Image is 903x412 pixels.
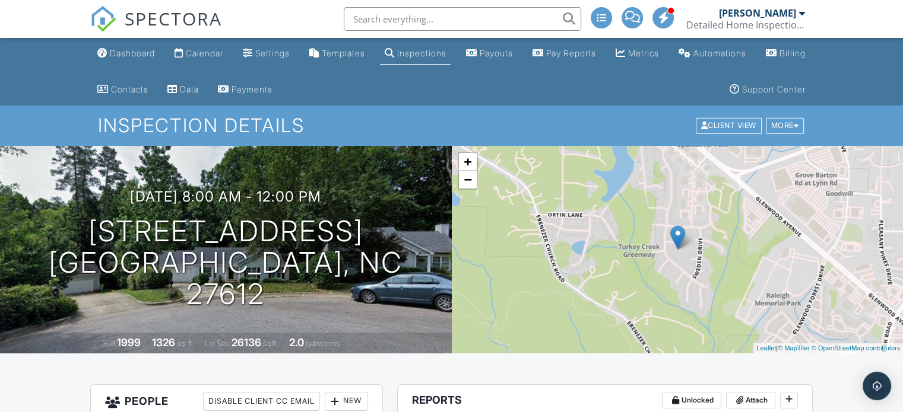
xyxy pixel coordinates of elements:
[255,48,290,58] div: Settings
[397,48,446,58] div: Inspections
[725,79,810,101] a: Support Center
[461,43,517,65] a: Payouts
[170,43,228,65] a: Calendar
[322,48,365,58] div: Templates
[186,48,223,58] div: Calendar
[205,339,230,348] span: Lot Size
[693,48,746,58] div: Automations
[863,372,891,400] div: Open Intercom Messenger
[756,344,776,352] a: Leaflet
[546,48,596,58] div: Pay Reports
[380,43,451,65] a: Inspections
[203,392,320,411] div: Disable Client CC Email
[305,43,370,65] a: Templates
[213,79,277,101] a: Payments
[628,48,659,58] div: Metrics
[232,336,261,349] div: 26136
[766,118,804,134] div: More
[459,171,477,189] a: Zoom out
[528,43,601,65] a: Pay Reports
[479,48,512,58] div: Payouts
[306,339,340,348] span: bathrooms
[344,7,581,31] input: Search everything...
[289,336,304,349] div: 2.0
[780,48,806,58] div: Billing
[761,43,810,65] a: Billing
[696,118,762,134] div: Client View
[742,84,806,94] div: Support Center
[98,115,805,136] h1: Inspection Details
[19,216,433,309] h1: [STREET_ADDRESS] [GEOGRAPHIC_DATA], NC 27612
[459,153,477,171] a: Zoom in
[163,79,204,101] a: Data
[753,343,903,353] div: |
[719,7,796,19] div: [PERSON_NAME]
[130,189,321,205] h3: [DATE] 8:00 am - 12:00 pm
[110,48,155,58] div: Dashboard
[180,84,199,94] div: Data
[611,43,664,65] a: Metrics
[117,336,141,349] div: 1999
[90,6,116,32] img: The Best Home Inspection Software - Spectora
[263,339,278,348] span: sq.ft.
[177,339,194,348] span: sq. ft.
[238,43,294,65] a: Settings
[152,336,175,349] div: 1326
[674,43,751,65] a: Automations (Advanced)
[325,392,368,411] div: New
[93,43,160,65] a: Dashboard
[102,339,115,348] span: Built
[812,344,900,352] a: © OpenStreetMap contributors
[111,84,148,94] div: Contacts
[90,16,222,41] a: SPECTORA
[695,120,765,129] a: Client View
[93,79,153,101] a: Contacts
[686,19,805,31] div: Detailed Home Inspections Inc.
[778,344,810,352] a: © MapTiler
[232,84,273,94] div: Payments
[125,6,222,31] span: SPECTORA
